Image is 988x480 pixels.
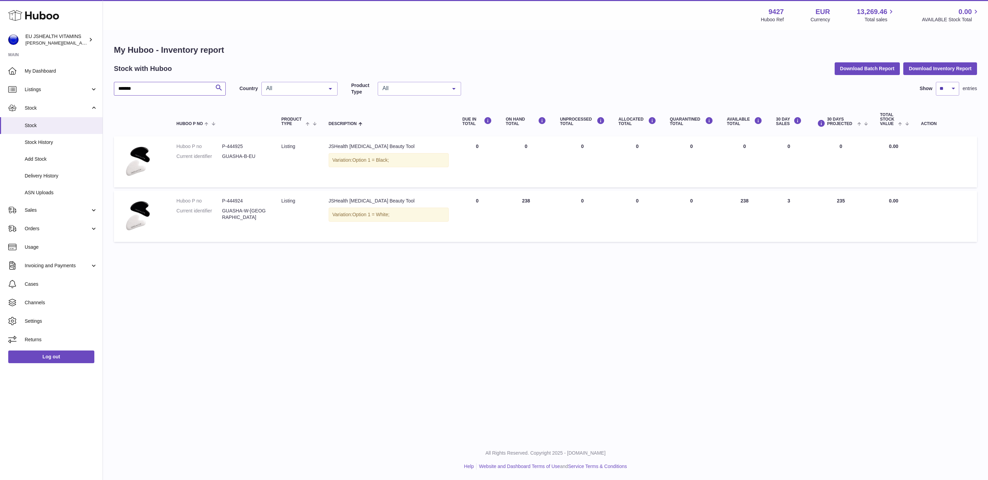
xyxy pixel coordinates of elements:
div: 30 DAY SALES [776,117,802,126]
span: Settings [25,318,97,324]
div: Currency [811,16,830,23]
span: AVAILABLE Stock Total [922,16,980,23]
div: QUARANTINED Total [670,117,713,126]
span: Listings [25,86,90,93]
td: 0 [499,136,553,187]
span: listing [281,198,295,204]
span: Total stock value [880,113,896,126]
span: Channels [25,299,97,306]
div: JSHealth [MEDICAL_DATA] Beauty Tool [329,143,449,150]
h2: Stock with Huboo [114,64,172,73]
label: Product Type [351,82,374,95]
span: listing [281,144,295,149]
td: 0 [769,136,809,187]
span: Stock [25,105,90,111]
span: Stock History [25,139,97,146]
dt: Huboo P no [176,143,222,150]
button: Download Batch Report [835,62,900,75]
div: Action [921,122,971,126]
div: DUE IN TOTAL [462,117,492,126]
span: Sales [25,207,90,213]
label: Country [239,85,258,92]
span: 0 [690,144,693,149]
span: All [381,85,447,92]
label: Show [920,85,932,92]
td: 238 [499,191,553,242]
span: 0.00 [889,144,898,149]
button: Download Inventory Report [903,62,977,75]
span: Product Type [281,117,304,126]
td: 0 [809,136,873,187]
span: Usage [25,244,97,250]
span: 0 [690,198,693,204]
dd: GUASHA-W-[GEOGRAPHIC_DATA] [222,208,268,221]
strong: EUR [815,7,830,16]
a: Website and Dashboard Terms of Use [479,464,560,469]
td: 0 [456,191,499,242]
a: Log out [8,350,94,363]
div: Huboo Ref [761,16,784,23]
div: Variation: [329,153,449,167]
img: laura@jessicasepel.com [8,35,19,45]
div: JSHealth [MEDICAL_DATA] Beauty Tool [329,198,449,204]
span: Delivery History [25,173,97,179]
dd: P-444925 [222,143,268,150]
li: and [477,463,627,470]
h1: My Huboo - Inventory report [114,45,977,56]
a: 0.00 AVAILABLE Stock Total [922,7,980,23]
td: 235 [809,191,873,242]
span: Description [329,122,357,126]
span: Returns [25,336,97,343]
span: Option 1 = Black; [352,157,389,163]
dt: Current identifier [176,208,222,221]
span: Invoicing and Payments [25,262,90,269]
div: AVAILABLE Total [727,117,762,126]
span: Add Stock [25,156,97,162]
dd: GUASHA-B-EU [222,153,268,160]
span: ASN Uploads [25,189,97,196]
td: 3 [769,191,809,242]
span: Cases [25,281,97,287]
td: 238 [720,191,769,242]
span: [PERSON_NAME][EMAIL_ADDRESS][DOMAIN_NAME] [25,40,138,46]
div: ALLOCATED Total [619,117,656,126]
span: Huboo P no [176,122,203,126]
strong: 9427 [768,7,784,16]
a: Service Terms & Conditions [568,464,627,469]
span: My Dashboard [25,68,97,74]
span: 0.00 [889,198,898,204]
td: 0 [553,191,611,242]
a: Help [464,464,474,469]
dt: Huboo P no [176,198,222,204]
td: 0 [720,136,769,187]
td: 0 [612,191,663,242]
span: 13,269.46 [857,7,887,16]
span: Option 1 = White; [352,212,390,217]
dt: Current identifier [176,153,222,160]
td: 0 [612,136,663,187]
div: EU JSHEALTH VITAMINS [25,33,87,46]
div: Variation: [329,208,449,222]
span: Total sales [864,16,895,23]
div: UNPROCESSED Total [560,117,604,126]
a: 13,269.46 Total sales [857,7,895,23]
div: ON HAND Total [506,117,546,126]
dd: P-444924 [222,198,268,204]
td: 0 [456,136,499,187]
span: entries [963,85,977,92]
p: All Rights Reserved. Copyright 2025 - [DOMAIN_NAME] [108,450,983,456]
img: product image [121,143,155,179]
td: 0 [553,136,611,187]
span: 30 DAYS PROJECTED [827,117,856,126]
img: product image [121,198,155,233]
span: Stock [25,122,97,129]
span: All [264,85,324,92]
span: Orders [25,225,90,232]
span: 0.00 [958,7,972,16]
